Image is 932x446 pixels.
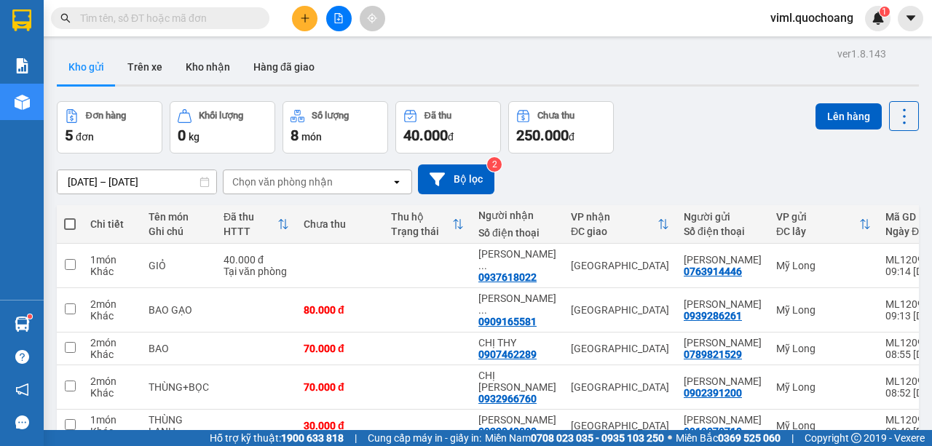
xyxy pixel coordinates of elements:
sup: 2 [487,157,502,172]
div: Người gửi [684,211,762,223]
button: aim [360,6,385,31]
span: đơn [76,131,94,143]
div: 0907462289 [478,349,537,360]
div: Mỹ Long [776,381,871,393]
button: Kho gửi [57,49,116,84]
div: [GEOGRAPHIC_DATA] [571,260,669,271]
div: Ghi chú [149,226,209,237]
div: 0932040880 [478,426,537,437]
div: Khác [90,266,134,277]
div: Mỹ Long [776,420,871,431]
div: Chưa thu [537,111,574,121]
div: Chưa thu [304,218,376,230]
div: 0909165581 [478,316,537,327]
span: 40.000 [403,127,448,144]
span: file-add [333,13,344,23]
div: Chọn văn phòng nhận [232,175,333,189]
div: 2 món [90,337,134,349]
div: Thu hộ [391,211,452,223]
div: ĐC giao [571,226,657,237]
div: 0932966760 [478,393,537,405]
span: 1 [882,7,887,17]
span: đ [569,131,574,143]
div: [GEOGRAPHIC_DATA] [571,381,669,393]
div: GIỎ [149,260,209,271]
button: file-add [326,6,352,31]
span: copyright [851,433,861,443]
sup: 1 [28,314,32,319]
div: TRẦN HOÀNG ANH [684,298,762,310]
span: Cung cấp máy in - giấy in: [368,430,481,446]
div: Mỹ Long [776,343,871,354]
img: icon-new-feature [872,12,885,25]
div: TRẦN THANH LẮM [478,248,556,271]
div: [GEOGRAPHIC_DATA] [571,420,669,431]
div: THÙNG LẠNH [149,414,209,437]
div: 70.000 đ [304,343,376,354]
span: aim [367,13,377,23]
div: Mỹ Long [776,260,871,271]
button: Đã thu40.000đ [395,101,501,154]
div: Người nhận [478,210,556,221]
div: Chi tiết [90,218,134,230]
div: 40.000 đ [224,254,289,266]
input: Select a date range. [58,170,216,194]
div: BAO [149,343,209,354]
span: ... [478,304,487,316]
div: 0789821529 [684,349,742,360]
svg: open [391,176,403,188]
span: ... [478,260,487,271]
div: ĐC lấy [776,226,859,237]
div: LÊ THỊ THU HỒNG [478,292,556,316]
div: ANH PHƯƠNG [478,414,556,426]
button: caret-down [898,6,923,31]
img: logo-vxr [12,9,31,31]
div: 2 món [90,298,134,310]
div: 2 món [90,375,134,387]
div: VP gửi [776,211,859,223]
span: plus [300,13,310,23]
div: CHỊ THY [478,337,556,349]
div: [GEOGRAPHIC_DATA] [571,304,669,316]
span: viml.quochoang [759,9,865,27]
th: Toggle SortBy [384,205,471,244]
div: Số điện thoại [478,227,556,239]
div: Khác [90,387,134,399]
sup: 1 [880,7,890,17]
img: warehouse-icon [15,316,30,332]
span: Hỗ trợ kỹ thuật: [210,430,344,446]
div: Số lượng [312,111,349,121]
button: Bộ lọc [418,164,494,194]
div: 1 món [90,414,134,426]
div: 1 món [90,254,134,266]
th: Toggle SortBy [564,205,676,244]
div: LÊ KHÁNH CƯỜNG [684,375,762,387]
span: Miền Bắc [676,430,781,446]
button: Hàng đã giao [242,49,326,84]
div: Đã thu [224,211,277,223]
div: 30.000 đ [304,420,376,431]
div: Khác [90,426,134,437]
div: [GEOGRAPHIC_DATA] [571,343,669,354]
div: HTTT [224,226,277,237]
span: kg [189,131,200,143]
div: ver 1.8.143 [837,46,886,62]
div: Khác [90,310,134,322]
span: question-circle [15,350,29,364]
div: 0902391200 [684,387,742,399]
span: | [355,430,357,446]
button: Trên xe [116,49,174,84]
button: plus [292,6,317,31]
button: Đơn hàng5đơn [57,101,162,154]
strong: 0369 525 060 [718,432,781,444]
button: Lên hàng [815,103,882,130]
div: Mỹ Long [776,304,871,316]
div: Tên món [149,211,209,223]
div: BAO GẠO [149,304,209,316]
th: Toggle SortBy [216,205,296,244]
span: 250.000 [516,127,569,144]
button: Khối lượng0kg [170,101,275,154]
div: Khối lượng [199,111,243,121]
span: 0 [178,127,186,144]
div: CHỊ LY [478,370,556,393]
